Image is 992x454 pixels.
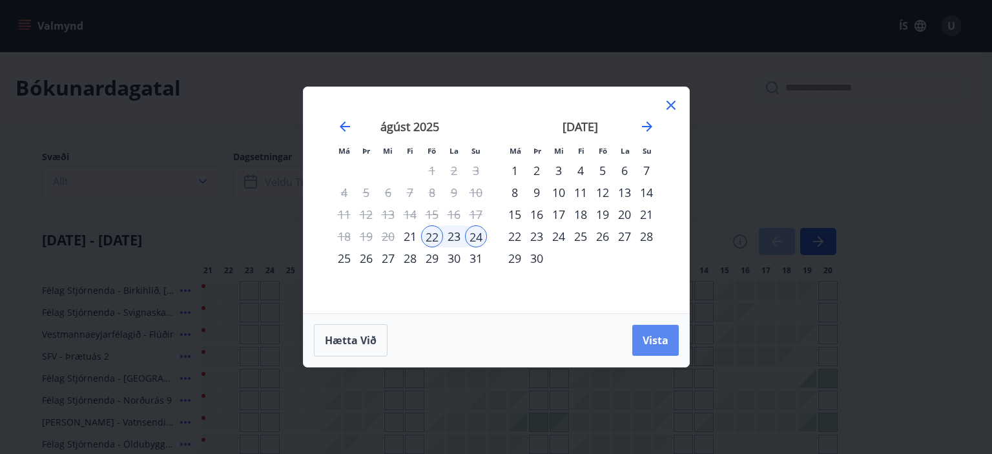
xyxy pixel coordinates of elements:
[635,181,657,203] div: 14
[465,247,487,269] td: Choose sunnudagur, 31. ágúst 2025 as your check-in date. It’s available.
[570,181,592,203] div: 11
[570,225,592,247] td: Choose fimmtudagur, 25. september 2025 as your check-in date. It’s available.
[449,146,459,156] small: La
[570,181,592,203] td: Choose fimmtudagur, 11. september 2025 as your check-in date. It’s available.
[548,160,570,181] div: 3
[614,225,635,247] td: Choose laugardagur, 27. september 2025 as your check-in date. It’s available.
[421,181,443,203] td: Not available. föstudagur, 8. ágúst 2025
[333,203,355,225] td: Not available. mánudagur, 11. ágúst 2025
[443,160,465,181] td: Not available. laugardagur, 2. ágúst 2025
[643,146,652,156] small: Su
[614,181,635,203] div: 13
[443,247,465,269] div: 30
[548,203,570,225] td: Choose miðvikudagur, 17. september 2025 as your check-in date. It’s available.
[465,225,487,247] td: Selected as end date. sunnudagur, 24. ágúst 2025
[399,181,421,203] td: Not available. fimmtudagur, 7. ágúst 2025
[355,247,377,269] td: Choose þriðjudagur, 26. ágúst 2025 as your check-in date. It’s available.
[504,247,526,269] td: Choose mánudagur, 29. september 2025 as your check-in date. It’s available.
[533,146,541,156] small: Þr
[614,181,635,203] td: Choose laugardagur, 13. september 2025 as your check-in date. It’s available.
[526,160,548,181] div: 2
[443,181,465,203] td: Not available. laugardagur, 9. ágúst 2025
[578,146,584,156] small: Fi
[443,225,465,247] td: Selected. laugardagur, 23. ágúst 2025
[465,247,487,269] div: 31
[337,119,353,134] div: Move backward to switch to the previous month.
[635,181,657,203] td: Choose sunnudagur, 14. september 2025 as your check-in date. It’s available.
[635,225,657,247] div: 28
[428,146,436,156] small: Fö
[338,146,350,156] small: Má
[526,160,548,181] td: Choose þriðjudagur, 2. september 2025 as your check-in date. It’s available.
[471,146,480,156] small: Su
[504,203,526,225] td: Choose mánudagur, 15. september 2025 as your check-in date. It’s available.
[570,160,592,181] div: 4
[526,247,548,269] div: 30
[407,146,413,156] small: Fi
[362,146,370,156] small: Þr
[592,181,614,203] div: 12
[399,203,421,225] td: Not available. fimmtudagur, 14. ágúst 2025
[614,160,635,181] td: Choose laugardagur, 6. september 2025 as your check-in date. It’s available.
[592,225,614,247] div: 26
[570,203,592,225] div: 18
[399,247,421,269] div: 28
[355,225,377,247] td: Not available. þriðjudagur, 19. ágúst 2025
[319,103,674,298] div: Calendar
[421,203,443,225] td: Not available. föstudagur, 15. ágúst 2025
[548,225,570,247] td: Choose miðvikudagur, 24. september 2025 as your check-in date. It’s available.
[465,225,487,247] div: 24
[548,203,570,225] div: 17
[592,203,614,225] td: Choose föstudagur, 19. september 2025 as your check-in date. It’s available.
[635,160,657,181] div: 7
[377,181,399,203] td: Not available. miðvikudagur, 6. ágúst 2025
[421,247,443,269] div: 29
[635,160,657,181] td: Choose sunnudagur, 7. september 2025 as your check-in date. It’s available.
[355,203,377,225] td: Not available. þriðjudagur, 12. ágúst 2025
[570,203,592,225] td: Choose fimmtudagur, 18. september 2025 as your check-in date. It’s available.
[599,146,607,156] small: Fö
[526,181,548,203] td: Choose þriðjudagur, 9. september 2025 as your check-in date. It’s available.
[504,160,526,181] td: Choose mánudagur, 1. september 2025 as your check-in date. It’s available.
[443,203,465,225] td: Not available. laugardagur, 16. ágúst 2025
[377,225,399,247] td: Not available. miðvikudagur, 20. ágúst 2025
[635,203,657,225] div: 21
[399,225,421,247] td: Choose fimmtudagur, 21. ágúst 2025 as your check-in date. It’s available.
[526,247,548,269] td: Choose þriðjudagur, 30. september 2025 as your check-in date. It’s available.
[399,225,421,247] div: 21
[526,225,548,247] td: Choose þriðjudagur, 23. september 2025 as your check-in date. It’s available.
[635,225,657,247] td: Choose sunnudagur, 28. september 2025 as your check-in date. It’s available.
[333,247,355,269] div: 25
[421,225,443,247] div: 22
[421,247,443,269] td: Choose föstudagur, 29. ágúst 2025 as your check-in date. It’s available.
[570,160,592,181] td: Choose fimmtudagur, 4. september 2025 as your check-in date. It’s available.
[510,146,521,156] small: Má
[314,324,387,356] button: Hætta við
[504,225,526,247] td: Choose mánudagur, 22. september 2025 as your check-in date. It’s available.
[421,225,443,247] td: Selected as start date. föstudagur, 22. ágúst 2025
[383,146,393,156] small: Mi
[443,225,465,247] div: 23
[592,181,614,203] td: Choose föstudagur, 12. september 2025 as your check-in date. It’s available.
[635,203,657,225] td: Choose sunnudagur, 21. september 2025 as your check-in date. It’s available.
[639,119,655,134] div: Move forward to switch to the next month.
[614,160,635,181] div: 6
[548,160,570,181] td: Choose miðvikudagur, 3. september 2025 as your check-in date. It’s available.
[333,247,355,269] td: Choose mánudagur, 25. ágúst 2025 as your check-in date. It’s available.
[465,160,487,181] td: Not available. sunnudagur, 3. ágúst 2025
[570,225,592,247] div: 25
[377,247,399,269] td: Choose miðvikudagur, 27. ágúst 2025 as your check-in date. It’s available.
[465,181,487,203] td: Not available. sunnudagur, 10. ágúst 2025
[592,160,614,181] td: Choose föstudagur, 5. september 2025 as your check-in date. It’s available.
[592,203,614,225] div: 19
[504,181,526,203] div: 8
[465,203,487,225] td: Not available. sunnudagur, 17. ágúst 2025
[380,119,439,134] strong: ágúst 2025
[643,333,668,347] span: Vista
[526,225,548,247] div: 23
[377,247,399,269] div: 27
[548,181,570,203] td: Choose miðvikudagur, 10. september 2025 as your check-in date. It’s available.
[554,146,564,156] small: Mi
[526,203,548,225] td: Choose þriðjudagur, 16. september 2025 as your check-in date. It’s available.
[548,225,570,247] div: 24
